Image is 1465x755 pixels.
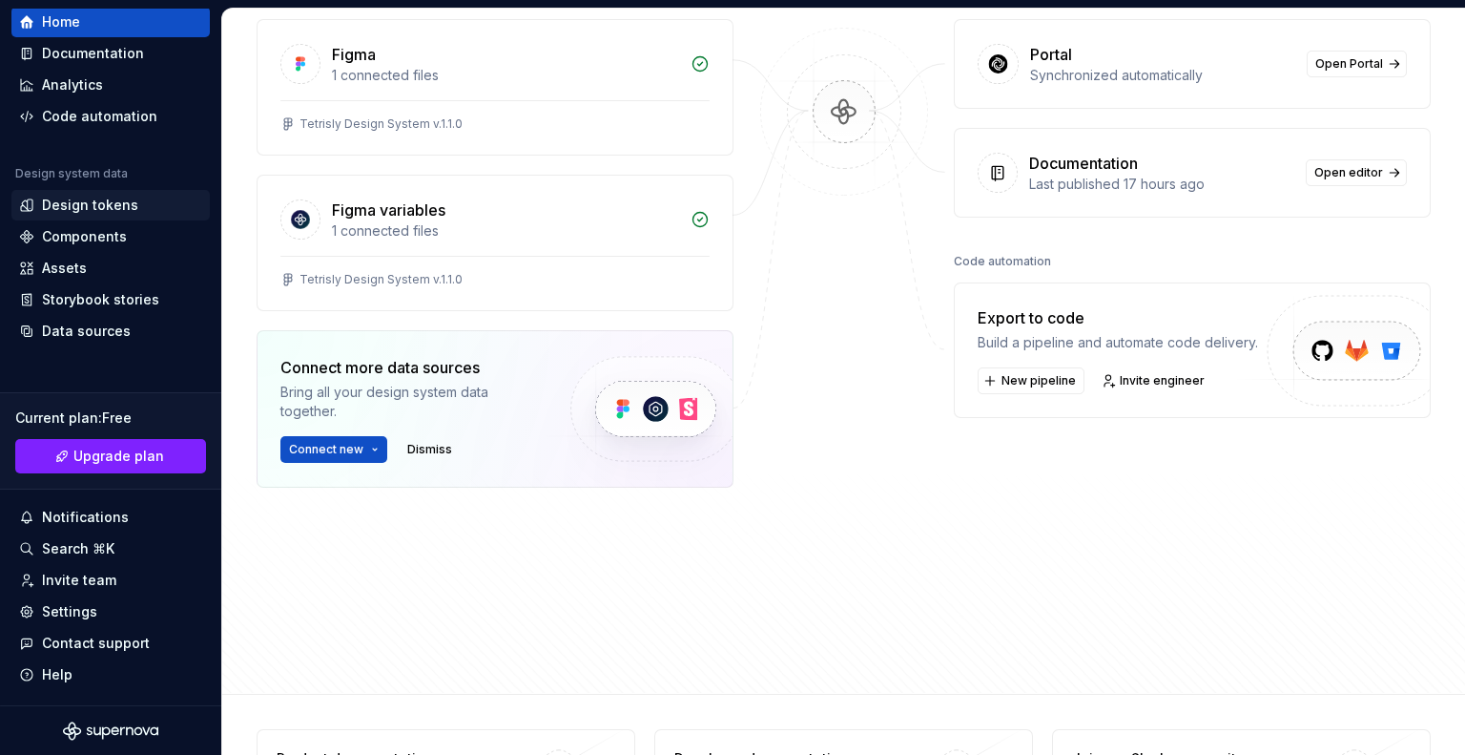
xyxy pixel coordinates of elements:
a: Code automation [11,101,210,132]
div: Assets [42,259,87,278]
span: Invite engineer [1120,373,1205,388]
button: Search ⌘K [11,534,210,564]
div: Bring all your design system data together. [280,383,538,421]
button: Help [11,660,210,690]
button: Notifications [11,502,210,533]
div: Home [42,12,80,31]
span: Dismiss [407,442,452,457]
div: Settings [42,602,97,621]
a: Figma variables1 connected filesTetrisly Design System v.1.1.0 [257,175,733,311]
div: Analytics [42,75,103,94]
button: Contact support [11,628,210,659]
a: Open Portal [1307,51,1407,77]
div: Components [42,227,127,246]
div: Last published 17 hours ago [1029,175,1294,194]
a: Open editor [1306,159,1407,186]
a: Storybook stories [11,284,210,315]
div: Design system data [15,166,128,181]
div: Portal [1030,43,1072,66]
span: New pipeline [1001,373,1076,388]
a: Invite engineer [1096,367,1213,394]
div: Tetrisly Design System v.1.1.0 [299,116,463,132]
div: Storybook stories [42,290,159,309]
a: Components [11,221,210,252]
button: New pipeline [978,367,1084,394]
svg: Supernova Logo [63,722,158,741]
a: Design tokens [11,190,210,220]
a: Invite team [11,565,210,596]
div: Invite team [42,571,116,590]
div: Figma [332,43,376,66]
span: Open Portal [1315,56,1383,72]
div: Documentation [42,44,144,63]
div: Contact support [42,634,150,653]
span: Open editor [1314,165,1383,180]
div: Data sources [42,322,131,341]
div: Documentation [1029,152,1138,175]
a: Documentation [11,38,210,69]
div: Code automation [954,248,1051,275]
a: Home [11,7,210,37]
div: Design tokens [42,196,138,215]
div: Code automation [42,107,157,126]
a: Assets [11,253,210,283]
a: Figma1 connected filesTetrisly Design System v.1.1.0 [257,19,733,156]
div: Current plan : Free [15,409,206,428]
div: Connect more data sources [280,356,538,379]
div: Search ⌘K [42,539,114,558]
button: Dismiss [399,436,461,463]
div: Help [42,665,72,684]
button: Connect new [280,436,387,463]
div: 1 connected files [332,221,679,241]
div: Build a pipeline and automate code delivery. [978,333,1258,352]
span: Upgrade plan [73,447,164,466]
div: Synchronized automatically [1030,66,1295,85]
div: 1 connected files [332,66,679,85]
span: Connect new [289,442,363,457]
div: Tetrisly Design System v.1.1.0 [299,272,463,287]
div: Notifications [42,508,129,527]
a: Analytics [11,70,210,100]
div: Export to code [978,306,1258,329]
div: Figma variables [332,199,445,221]
a: Settings [11,597,210,627]
a: Data sources [11,316,210,346]
button: Upgrade plan [15,439,206,473]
